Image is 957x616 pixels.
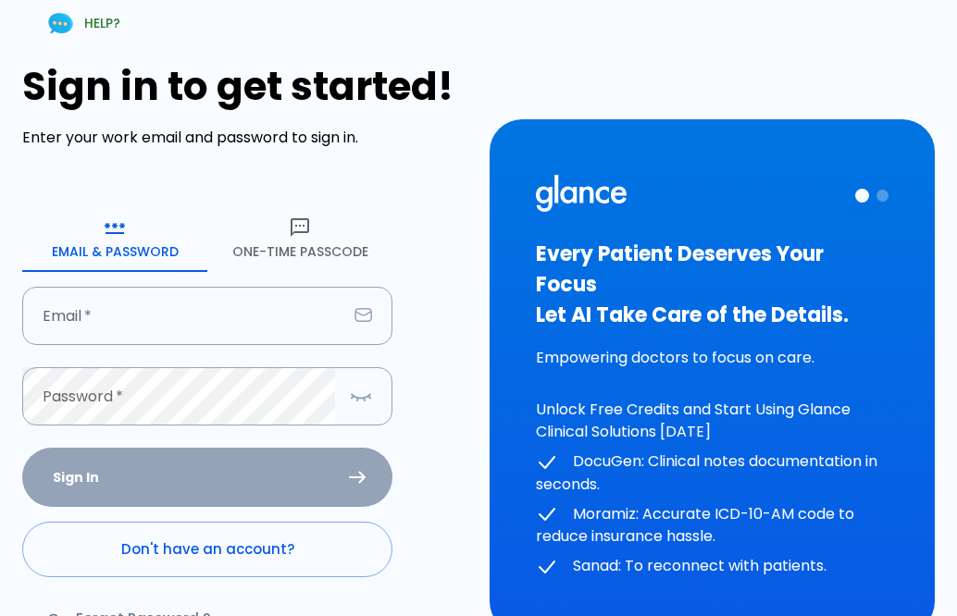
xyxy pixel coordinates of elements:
[207,205,392,272] button: One-Time Passcode
[22,64,467,109] h1: Sign in to get started!
[22,522,392,577] a: Don't have an account?
[536,239,889,330] h3: Every Patient Deserves Your Focus Let AI Take Care of the Details.
[22,205,207,272] button: Email & Password
[536,503,889,548] p: Moramiz: Accurate ICD-10-AM code to reduce insurance hassle.
[536,450,889,496] p: DocuGen: Clinical notes documentation in seconds.
[22,287,347,345] input: dr.ahmed@clinic.com
[22,127,467,149] p: Enter your work email and password to sign in.
[536,555,889,578] p: Sanad: To reconnect with patients.
[44,7,77,40] img: Chat Support
[536,399,889,443] p: Unlock Free Credits and Start Using Glance Clinical Solutions [DATE]
[536,347,889,369] p: Empowering doctors to focus on care.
